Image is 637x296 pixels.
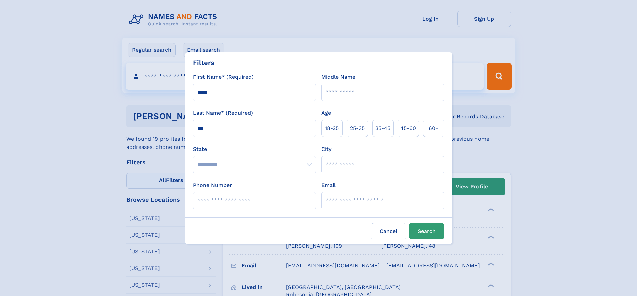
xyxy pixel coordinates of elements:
[325,124,339,132] span: 18‑25
[193,181,232,189] label: Phone Number
[350,124,365,132] span: 25‑35
[400,124,416,132] span: 45‑60
[409,223,444,239] button: Search
[321,109,331,117] label: Age
[375,124,390,132] span: 35‑45
[321,73,355,81] label: Middle Name
[429,124,439,132] span: 60+
[193,109,253,117] label: Last Name* (Required)
[321,181,336,189] label: Email
[321,145,331,153] label: City
[371,223,406,239] label: Cancel
[193,58,214,68] div: Filters
[193,73,254,81] label: First Name* (Required)
[193,145,316,153] label: State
